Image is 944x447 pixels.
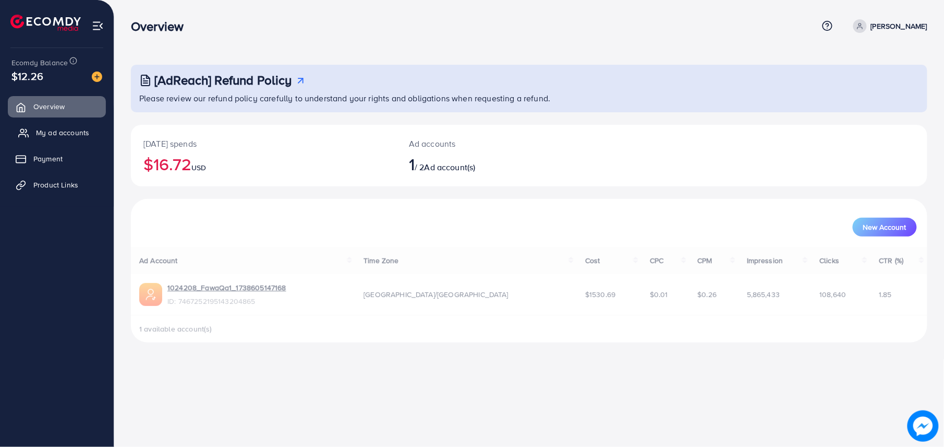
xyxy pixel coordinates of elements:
img: image [92,72,102,82]
p: Please review our refund policy carefully to understand your rights and obligations when requesti... [139,92,921,104]
a: Payment [8,148,106,169]
h3: [AdReach] Refund Policy [154,73,292,88]
span: 1 [409,152,415,176]
img: logo [10,15,81,31]
p: [DATE] spends [143,137,384,150]
span: $12.26 [11,68,43,84]
button: New Account [853,218,917,237]
p: Ad accounts [409,137,583,150]
a: Product Links [8,174,106,195]
span: USD [191,162,206,173]
a: My ad accounts [8,122,106,143]
h2: / 2 [409,154,583,174]
span: Overview [33,101,65,112]
span: My ad accounts [36,127,89,138]
span: Ecomdy Balance [11,57,68,68]
img: menu [92,20,104,32]
span: Ad account(s) [425,161,476,173]
a: Overview [8,96,106,117]
span: Product Links [33,180,78,190]
img: image [907,410,939,442]
span: New Account [863,223,906,231]
h3: Overview [131,19,192,34]
h2: $16.72 [143,154,384,174]
span: Payment [33,154,63,164]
